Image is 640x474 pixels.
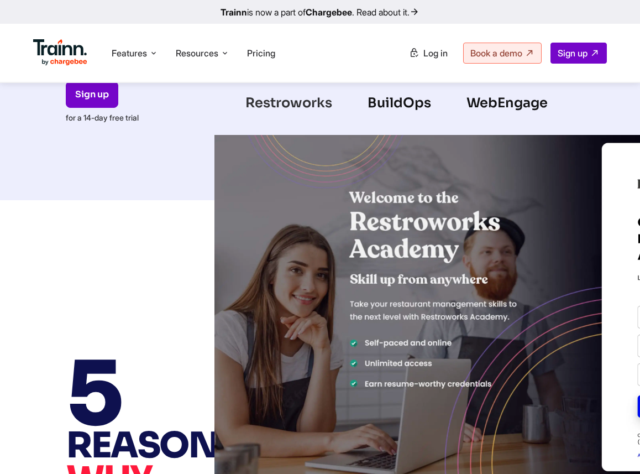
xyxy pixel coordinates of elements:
[550,43,607,64] a: Sign up
[66,81,118,108] a: Sign up
[350,87,449,113] div: BuildOps
[402,43,454,63] a: Log in
[176,47,218,59] span: Resources
[470,48,522,59] span: Book a demo
[228,87,350,113] div: Restroworks
[66,429,607,462] span: REASONS
[247,48,275,59] a: Pricing
[423,48,448,59] span: Log in
[306,7,352,18] b: Chargebee
[66,377,607,411] span: 5
[449,87,565,113] div: WebEngage
[66,81,574,123] div: for a 14-day free trial
[585,421,640,474] iframe: Chat Widget
[463,43,542,64] a: Book a demo
[33,39,87,66] img: Trainn Logo
[558,48,587,59] span: Sign up
[112,47,147,59] span: Features
[221,7,247,18] b: Trainn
